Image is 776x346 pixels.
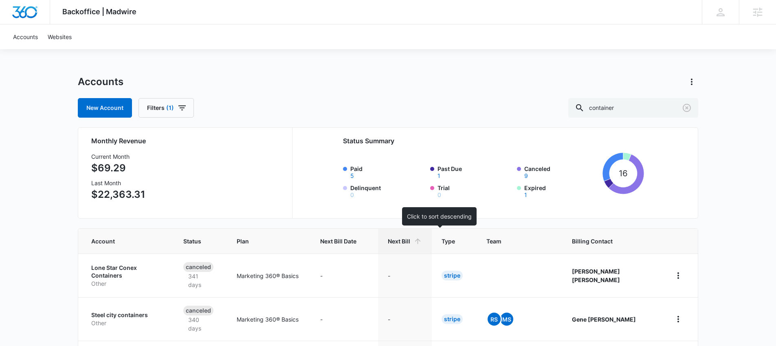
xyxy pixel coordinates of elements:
span: Account [91,237,152,245]
span: RS [488,313,501,326]
p: $22,363.31 [91,187,145,202]
span: Next Bill Date [320,237,356,245]
td: - [378,297,432,341]
td: - [310,254,378,297]
button: home [672,269,685,282]
span: Next Bill [388,237,410,245]
span: Billing Contact [572,237,652,245]
span: Backoffice | Madwire [62,7,136,16]
button: Paid [350,173,354,179]
p: $69.29 [91,161,145,175]
td: - [310,297,378,341]
button: Filters(1) [138,98,194,118]
button: home [672,313,685,326]
a: New Account [78,98,132,118]
label: Paid [350,164,425,179]
div: Stripe [442,271,463,280]
p: Marketing 360® Basics [237,272,301,280]
p: 341 days [183,272,217,289]
strong: [PERSON_NAME] [PERSON_NAME] [572,268,620,283]
strong: Gene [PERSON_NAME] [572,316,636,323]
p: Steel city containers [91,311,164,319]
button: Actions [685,75,698,88]
a: Accounts [8,24,43,49]
span: Status [183,237,205,245]
span: Plan [237,237,301,245]
button: Clear [680,101,693,114]
button: Canceled [524,173,528,179]
div: Canceled [183,262,213,272]
button: Expired [524,192,527,198]
div: Stripe [442,314,463,324]
label: Canceled [524,164,599,179]
span: (1) [166,105,174,111]
p: Lone Star Conex Containers [91,264,164,280]
p: Marketing 360® Basics [237,315,301,324]
label: Trial [437,184,512,198]
input: Search [568,98,698,118]
p: Other [91,280,164,288]
label: Expired [524,184,599,198]
a: Steel city containersOther [91,311,164,327]
a: Websites [43,24,77,49]
div: Canceled [183,306,213,315]
h3: Last Month [91,179,145,187]
p: 340 days [183,315,217,333]
label: Delinquent [350,184,425,198]
h1: Accounts [78,76,123,88]
a: Lone Star Conex ContainersOther [91,264,164,288]
td: - [378,254,432,297]
h3: Current Month [91,152,145,161]
div: Click to sort descending [402,207,477,226]
h2: Status Summary [343,136,644,146]
tspan: 16 [619,168,628,178]
span: MS [500,313,513,326]
button: Past Due [437,173,440,179]
label: Past Due [437,164,512,179]
h2: Monthly Revenue [91,136,282,146]
span: Type [442,237,455,245]
p: Other [91,319,164,327]
span: Team [486,237,541,245]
